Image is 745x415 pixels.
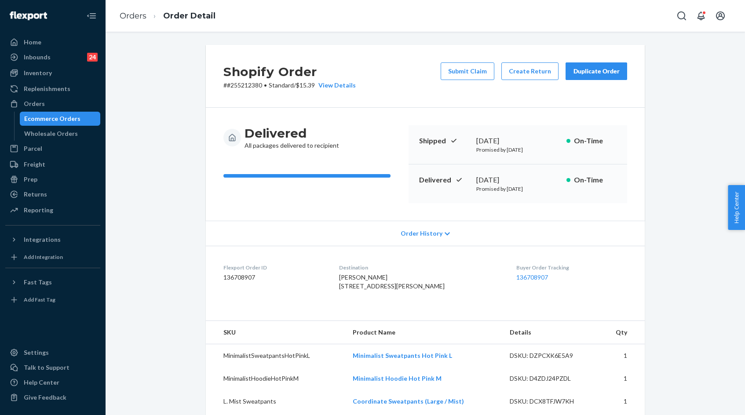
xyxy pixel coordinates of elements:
[206,367,346,390] td: MinimalistHoodieHotPinkM
[5,375,100,390] a: Help Center
[573,67,620,76] div: Duplicate Order
[516,264,627,271] dt: Buyer Order Tracking
[20,127,101,141] a: Wholesale Orders
[24,38,41,47] div: Home
[712,7,729,25] button: Open account menu
[401,229,442,238] span: Order History
[5,157,100,171] a: Freight
[574,175,617,185] p: On-Time
[5,142,100,156] a: Parcel
[83,7,100,25] button: Close Navigation
[5,35,100,49] a: Home
[315,81,356,90] button: View Details
[24,144,42,153] div: Parcel
[5,390,100,404] button: Give Feedback
[5,97,100,111] a: Orders
[24,175,37,184] div: Prep
[353,397,464,405] a: Coordinate Sweatpants (Large / Mist)
[599,390,645,413] td: 1
[245,125,339,150] div: All packages delivered to recipient
[441,62,494,80] button: Submit Claim
[476,146,559,153] p: Promised by [DATE]
[24,378,59,387] div: Help Center
[5,203,100,217] a: Reporting
[24,99,45,108] div: Orders
[476,136,559,146] div: [DATE]
[24,114,80,123] div: Ecommerce Orders
[5,172,100,186] a: Prep
[24,129,78,138] div: Wholesale Orders
[206,321,346,344] th: SKU
[87,53,98,62] div: 24
[419,136,469,146] p: Shipped
[728,185,745,230] button: Help Center
[599,367,645,390] td: 1
[24,160,45,169] div: Freight
[503,321,599,344] th: Details
[510,397,592,406] div: DSKU: DCX8TFJW7KH
[24,69,52,77] div: Inventory
[501,62,559,80] button: Create Return
[24,253,63,261] div: Add Integration
[223,81,356,90] p: # #255212380 / $15.39
[5,250,100,264] a: Add Integration
[5,293,100,307] a: Add Fast Tag
[24,206,53,215] div: Reporting
[5,82,100,96] a: Replenishments
[5,233,100,247] button: Integrations
[5,187,100,201] a: Returns
[24,348,49,357] div: Settings
[339,264,503,271] dt: Destination
[692,7,710,25] button: Open notifications
[10,11,47,20] img: Flexport logo
[245,125,339,141] h3: Delivered
[24,278,52,287] div: Fast Tags
[120,11,146,21] a: Orders
[688,389,736,411] iframe: Opens a widget where you can chat to one of our agents
[264,81,267,89] span: •
[339,273,445,290] span: [PERSON_NAME] [STREET_ADDRESS][PERSON_NAME]
[353,352,452,359] a: Minimalist Sweatpants Hot Pink L
[5,360,100,375] button: Talk to Support
[24,53,51,62] div: Inbounds
[206,344,346,368] td: MinimalistSweatpantsHotPinkL
[24,190,47,199] div: Returns
[223,62,356,81] h2: Shopify Order
[24,84,70,93] div: Replenishments
[5,346,100,360] a: Settings
[163,11,215,21] a: Order Detail
[476,175,559,185] div: [DATE]
[20,112,101,126] a: Ecommerce Orders
[5,66,100,80] a: Inventory
[5,275,100,289] button: Fast Tags
[476,185,559,193] p: Promised by [DATE]
[346,321,503,344] th: Product Name
[353,375,442,382] a: Minimalist Hoodie Hot Pink M
[574,136,617,146] p: On-Time
[566,62,627,80] button: Duplicate Order
[419,175,469,185] p: Delivered
[599,344,645,368] td: 1
[516,273,548,281] a: 136708907
[510,374,592,383] div: DSKU: D4ZDJ24PZDL
[223,273,325,282] dd: 136708907
[24,393,66,402] div: Give Feedback
[5,50,100,64] a: Inbounds24
[113,3,223,29] ol: breadcrumbs
[206,390,346,413] td: L. Mist Sweatpants
[24,296,55,303] div: Add Fast Tag
[510,351,592,360] div: DSKU: DZPCXK6E5A9
[673,7,690,25] button: Open Search Box
[223,264,325,271] dt: Flexport Order ID
[599,321,645,344] th: Qty
[269,81,294,89] span: Standard
[24,235,61,244] div: Integrations
[24,363,69,372] div: Talk to Support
